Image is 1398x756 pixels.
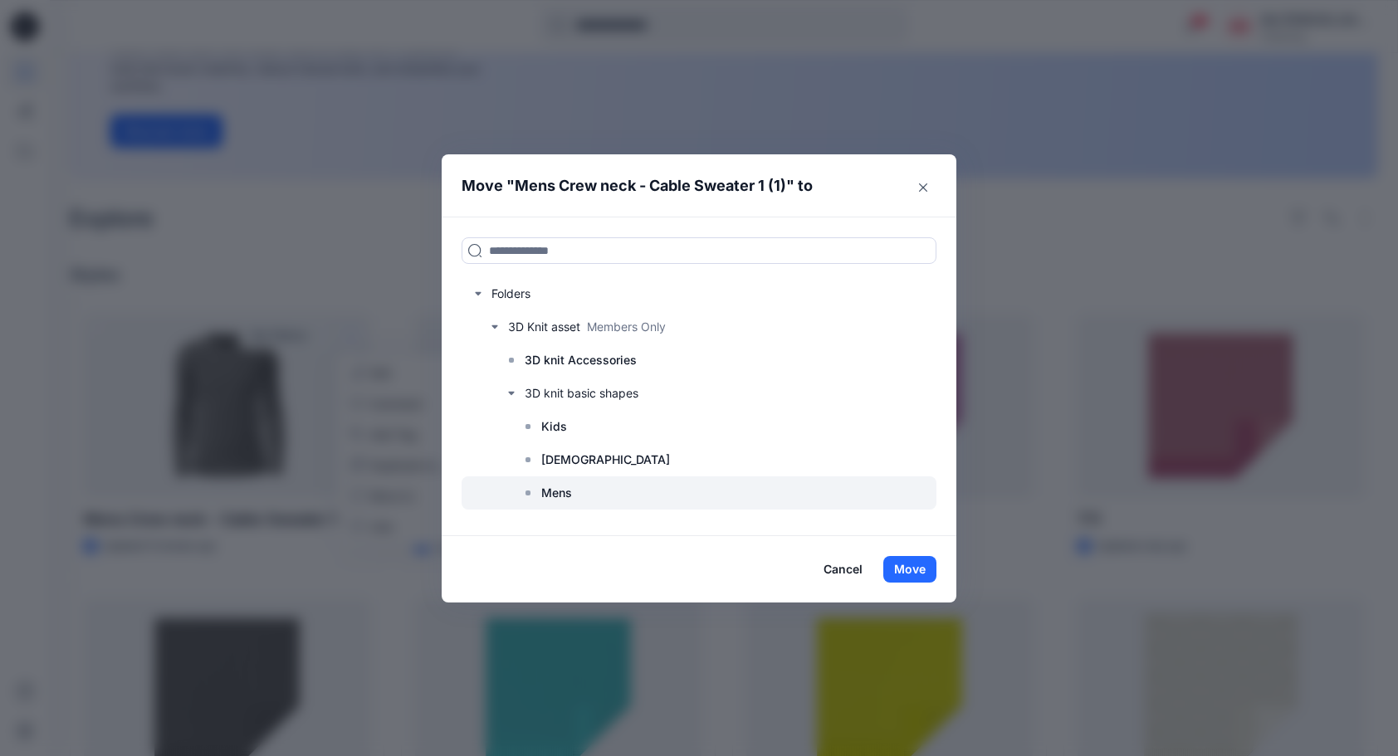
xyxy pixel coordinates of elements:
[442,154,931,217] header: Move " " to
[525,350,637,370] p: 3D knit Accessories
[541,450,670,470] p: [DEMOGRAPHIC_DATA]
[515,174,786,198] p: Mens Crew neck - Cable Sweater 1 (1)
[910,174,936,201] button: Close
[541,483,572,503] p: Mens
[813,556,873,583] button: Cancel
[883,556,936,583] button: Move
[541,417,567,437] p: Kids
